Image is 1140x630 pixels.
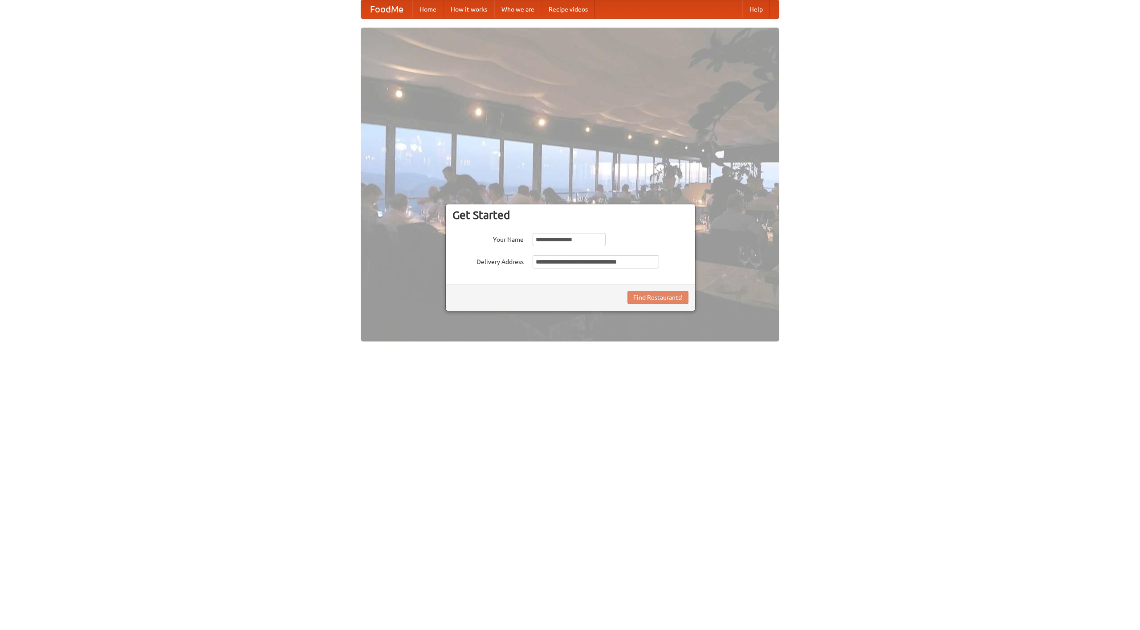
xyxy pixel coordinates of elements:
a: How it works [444,0,494,18]
button: Find Restaurants! [627,291,688,304]
a: Home [412,0,444,18]
a: Recipe videos [541,0,595,18]
a: FoodMe [361,0,412,18]
h3: Get Started [452,208,688,222]
label: Delivery Address [452,255,524,266]
a: Who we are [494,0,541,18]
label: Your Name [452,233,524,244]
a: Help [742,0,770,18]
